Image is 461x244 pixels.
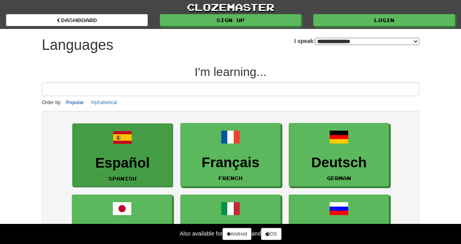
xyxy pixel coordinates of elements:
[42,37,113,53] h1: Languages
[64,98,87,107] button: Popular
[6,14,148,26] a: dashboard
[77,155,168,171] h3: Español
[42,65,419,78] h2: I'm learning...
[294,37,419,45] label: I speak:
[293,155,385,170] h3: Deutsch
[185,155,276,170] h3: Français
[315,38,419,45] select: I speak:
[327,175,351,181] small: German
[261,228,281,240] a: iOS
[42,100,62,105] small: Order by:
[289,123,389,187] a: DeutschGerman
[160,14,302,26] a: Sign up
[88,98,119,107] button: Alphabetical
[72,123,173,187] a: EspañolSpanish
[313,14,455,26] a: Login
[108,176,137,181] small: Spanish
[180,123,281,187] a: FrançaisFrench
[218,175,243,181] small: French
[222,228,251,240] a: Android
